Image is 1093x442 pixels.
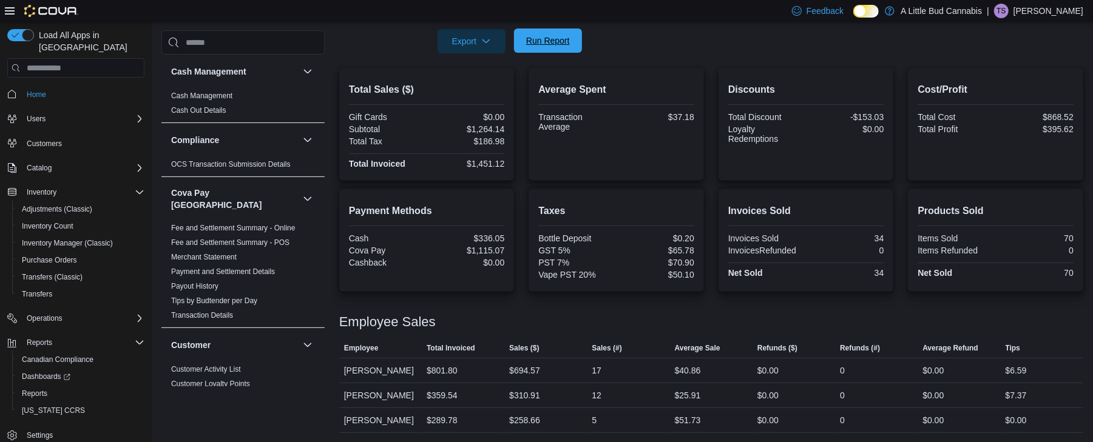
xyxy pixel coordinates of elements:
span: Inventory [22,185,144,199]
div: 0 [840,363,845,378]
input: Dark Mode [853,5,879,18]
div: Cash [349,233,424,243]
span: Average Sale [675,343,720,353]
span: Sales ($) [509,343,539,353]
a: Reports [17,386,52,401]
a: Dashboards [17,369,75,384]
span: Adjustments (Classic) [22,204,92,214]
div: 12 [592,388,601,403]
button: Customer [300,338,315,352]
span: Adjustments (Classic) [17,202,144,216]
button: Reports [2,334,149,351]
h3: Customer [171,339,211,351]
div: [PERSON_NAME] [339,408,422,432]
div: $0.00 [757,413,779,427]
button: Purchase Orders [12,252,149,269]
button: Reports [22,335,57,350]
span: Employee [344,343,379,353]
button: Users [2,110,149,127]
div: $0.00 [922,363,944,378]
span: Operations [22,311,144,326]
img: Cova [24,5,78,17]
div: Cova Pay [GEOGRAPHIC_DATA] [161,221,325,327]
span: Dashboards [17,369,144,384]
a: Tips by Budtender per Day [171,296,257,305]
div: $0.00 [922,413,944,427]
div: $70.90 [619,258,694,267]
div: Total Discount [728,112,804,122]
a: Payout History [171,282,218,290]
div: $51.73 [675,413,701,427]
button: Operations [2,310,149,327]
button: Reports [12,385,149,402]
span: Transfers [17,287,144,301]
div: Cashback [349,258,424,267]
span: TS [997,4,1006,18]
span: Catalog [27,163,52,173]
button: Transfers (Classic) [12,269,149,286]
span: Customers [27,139,62,149]
div: 0 [840,388,845,403]
div: PST 7% [538,258,614,267]
button: Inventory [2,184,149,201]
span: Inventory Count [22,221,73,231]
span: Transaction Details [171,310,233,320]
a: [US_STATE] CCRS [17,403,90,418]
div: $1,264.14 [429,124,504,134]
div: 0 [808,246,884,255]
a: Canadian Compliance [17,352,98,367]
button: Catalog [2,159,149,176]
a: Cash Out Details [171,106,226,115]
button: Cash Management [300,64,315,79]
span: Purchase Orders [17,253,144,267]
button: Inventory Manager (Classic) [12,235,149,252]
a: OCS Transaction Submission Details [171,160,291,169]
div: $50.10 [619,270,694,280]
h2: Cost/Profit [918,82,1074,97]
div: $359.54 [427,388,458,403]
button: Export [438,29,506,53]
span: Transfers (Classic) [17,270,144,284]
div: 5 [592,413,597,427]
div: $7.37 [1006,388,1027,403]
button: Catalog [22,161,56,175]
span: Canadian Compliance [17,352,144,367]
h2: Products Sold [918,204,1074,218]
span: Users [22,112,144,126]
span: Payout History [171,281,218,291]
div: Vape PST 20% [538,270,614,280]
a: Transfers [17,287,57,301]
a: Cash Management [171,92,232,100]
div: $395.62 [998,124,1074,134]
div: $0.00 [922,388,944,403]
div: Items Refunded [918,246,993,255]
a: Adjustments (Classic) [17,202,97,216]
a: Customer Activity List [171,365,241,373]
span: Washington CCRS [17,403,144,418]
div: Compliance [161,157,325,176]
a: Dashboards [12,368,149,385]
span: Total Invoiced [427,343,475,353]
div: Bottle Deposit [538,233,614,243]
div: $801.80 [427,363,458,378]
button: Canadian Compliance [12,351,149,368]
span: Load All Apps in [GEOGRAPHIC_DATA] [34,29,144,53]
div: $0.00 [1006,413,1027,427]
span: Feedback [807,5,844,17]
button: Compliance [171,134,298,146]
div: $258.66 [509,413,540,427]
h2: Taxes [538,204,694,218]
h3: Cova Pay [GEOGRAPHIC_DATA] [171,187,298,211]
span: Reports [22,389,47,398]
h2: Total Sales ($) [349,82,505,97]
span: Operations [27,313,63,323]
a: Customers [22,136,67,151]
span: Refunds (#) [840,343,880,353]
button: Inventory Count [12,218,149,235]
div: Invoices Sold [728,233,804,243]
span: Home [27,90,46,99]
div: $37.18 [619,112,694,122]
button: Run Report [514,28,582,53]
div: $0.00 [757,363,779,378]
